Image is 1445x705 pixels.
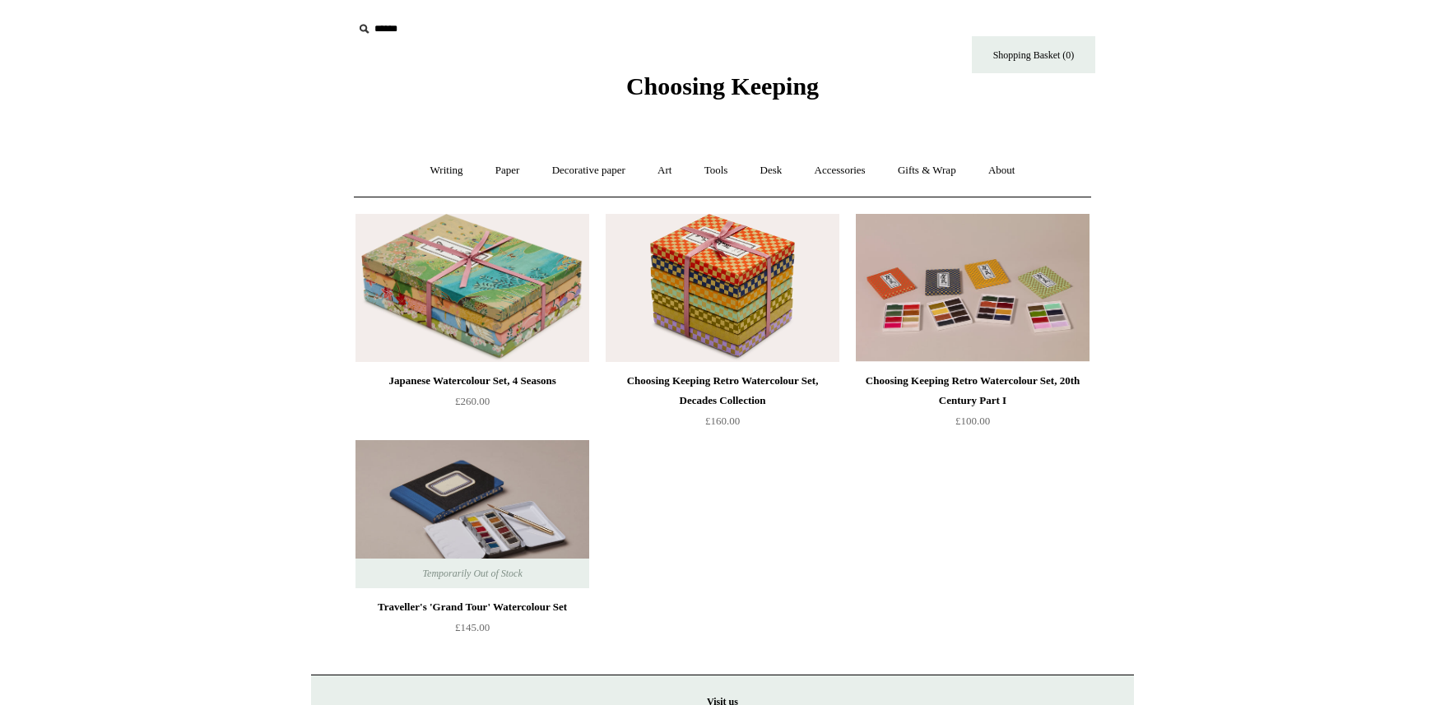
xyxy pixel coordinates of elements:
span: £160.00 [705,415,740,427]
a: Paper [481,149,535,192]
a: Traveller's 'Grand Tour' Watercolour Set Traveller's 'Grand Tour' Watercolour Set Temporarily Out... [355,440,589,588]
a: Desk [746,149,797,192]
div: Choosing Keeping Retro Watercolour Set, Decades Collection [610,371,835,410]
span: £260.00 [455,395,490,407]
a: Choosing Keeping Retro Watercolour Set, Decades Collection Choosing Keeping Retro Watercolour Set... [606,214,839,362]
a: Gifts & Wrap [883,149,971,192]
span: £145.00 [455,621,490,633]
span: £100.00 [955,415,990,427]
a: Choosing Keeping Retro Watercolour Set, 20th Century Part I Choosing Keeping Retro Watercolour Se... [856,214,1090,362]
img: Traveller's 'Grand Tour' Watercolour Set [355,440,589,588]
img: Choosing Keeping Retro Watercolour Set, 20th Century Part I [856,214,1090,362]
div: Choosing Keeping Retro Watercolour Set, 20th Century Part I [860,371,1085,410]
img: Choosing Keeping Retro Watercolour Set, Decades Collection [606,214,839,362]
div: Traveller's 'Grand Tour' Watercolour Set [360,597,585,617]
a: Writing [416,149,478,192]
span: Temporarily Out of Stock [406,559,538,588]
a: Accessories [800,149,880,192]
a: Japanese Watercolour Set, 4 Seasons £260.00 [355,371,589,438]
a: Choosing Keeping Retro Watercolour Set, Decades Collection £160.00 [606,371,839,438]
a: Tools [690,149,743,192]
a: Decorative paper [537,149,640,192]
a: Choosing Keeping Retro Watercolour Set, 20th Century Part I £100.00 [856,371,1090,438]
a: Traveller's 'Grand Tour' Watercolour Set £145.00 [355,597,589,665]
span: Choosing Keeping [626,72,819,100]
a: Art [643,149,686,192]
a: Shopping Basket (0) [972,36,1095,73]
a: About [973,149,1030,192]
a: Choosing Keeping [626,86,819,97]
a: Japanese Watercolour Set, 4 Seasons Japanese Watercolour Set, 4 Seasons [355,214,589,362]
div: Japanese Watercolour Set, 4 Seasons [360,371,585,391]
img: Japanese Watercolour Set, 4 Seasons [355,214,589,362]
